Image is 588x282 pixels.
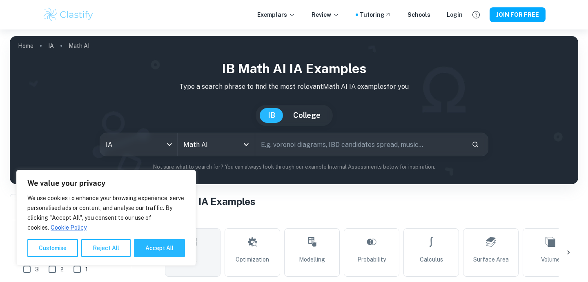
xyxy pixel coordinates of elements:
span: Surface Area [473,255,509,264]
p: Not sure what to search for? You can always look through our example Internal Assessments below f... [16,163,572,171]
span: Calculus [420,255,443,264]
div: IA [100,133,177,156]
span: 3 [35,265,39,274]
button: JOIN FOR FREE [490,7,546,22]
button: IB [260,108,283,123]
div: We value your privacy [16,170,196,266]
p: We value your privacy [27,178,185,188]
button: Customise [27,239,78,257]
span: 2 [60,265,64,274]
p: We use cookies to enhance your browsing experience, serve personalised ads or content, and analys... [27,193,185,232]
a: IA [48,40,54,52]
input: E.g. voronoi diagrams, IBD candidates spread, music... [255,133,465,156]
button: Accept All [134,239,185,257]
span: 1 [85,265,88,274]
img: profile cover [10,36,578,184]
h6: Topic [145,215,578,225]
p: Math AI [69,41,89,50]
a: Cookie Policy [50,224,87,231]
a: Login [447,10,463,19]
h1: IB Math AI IA examples [16,59,572,79]
span: Modelling [299,255,325,264]
span: Optimization [236,255,269,264]
a: Tutoring [360,10,391,19]
button: College [285,108,329,123]
button: Help and Feedback [469,8,483,22]
h1: All Math AI IA Examples [145,194,578,209]
p: Type a search phrase to find the most relevant Math AI IA examples for you [16,82,572,92]
button: Open [241,139,252,150]
button: Search [468,138,482,151]
button: Reject All [81,239,131,257]
p: Review [312,10,339,19]
p: Exemplars [257,10,295,19]
img: Clastify logo [42,7,94,23]
span: Volume [541,255,560,264]
a: Home [18,40,33,52]
a: Schools [408,10,430,19]
span: Probability [357,255,386,264]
